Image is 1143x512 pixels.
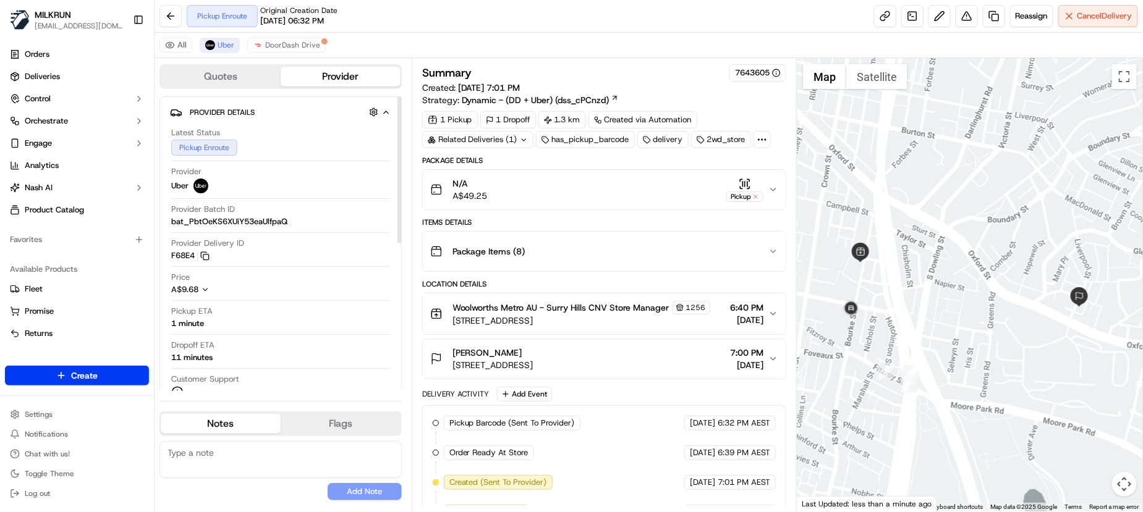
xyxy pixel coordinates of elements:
[422,131,533,148] div: Related Deliveries (1)
[422,389,490,399] div: Delivery Activity
[422,94,619,106] div: Strategy:
[930,503,983,511] button: Keyboard shortcuts
[730,359,763,371] span: [DATE]
[25,306,54,317] span: Promise
[726,178,763,202] button: Pickup
[171,204,235,215] span: Provider Batch ID
[990,503,1058,510] span: Map data ©2025 Google
[260,15,324,27] span: [DATE] 06:32 PM
[5,445,149,463] button: Chat with us!
[25,409,53,419] span: Settings
[903,365,919,381] div: 4
[171,352,213,363] div: 11 minutes
[901,377,917,393] div: 2
[453,245,525,258] span: Package Items ( 8 )
[25,489,50,498] span: Log out
[449,418,575,429] span: Pickup Barcode (Sent To Provider)
[718,447,770,458] span: 6:39 PM AEST
[422,156,787,166] div: Package Details
[171,272,190,283] span: Price
[5,426,149,443] button: Notifications
[453,314,710,327] span: [STREET_ADDRESS]
[846,64,907,89] button: Show satellite imagery
[71,369,98,382] span: Create
[5,178,149,198] button: Nash AI
[637,131,689,148] div: delivery
[449,447,529,458] span: Order Ready At Store
[730,346,763,359] span: 7:00 PM
[800,495,841,511] a: Open this area in Google Maps (opens a new window)
[735,67,781,78] button: 7643605
[170,102,391,122] button: Provider Details
[25,449,70,459] span: Chat with us!
[5,485,149,502] button: Log out
[159,38,192,52] button: All
[497,387,552,401] button: Add Event
[171,374,239,385] span: Customer Support
[5,67,149,86] a: Deliveries
[171,127,220,138] span: Latest Status
[1112,64,1137,89] button: Toggle fullscreen view
[190,107,255,117] span: Provider Details
[25,138,52,149] span: Engage
[171,340,215,351] span: Dropoff ETA
[1010,5,1053,27] button: Reassign
[803,64,846,89] button: Show street map
[690,477,715,488] span: [DATE]
[10,283,144,295] a: Fleet
[5,406,149,423] button: Settings
[730,301,763,314] span: 6:40 PM
[453,346,522,359] span: [PERSON_NAME]
[193,178,208,193] img: uber-new-logo.jpeg
[25,204,84,216] span: Product Catalog
[480,111,536,128] div: 1 Dropoff
[5,465,149,482] button: Toggle Theme
[5,324,149,343] button: Returns
[453,301,669,314] span: Woolworths Metro AU - Surry Hills CNV Store Manager
[281,67,401,86] button: Provider
[5,5,128,35] button: MILKRUNMILKRUN[EMAIL_ADDRESS][DOMAIN_NAME]
[1016,10,1048,22] span: Reassign
[462,94,619,106] a: Dynamic - (DD + Uber) (dss_cPCnzd)
[205,40,215,50] img: uber-new-logo.jpeg
[161,67,281,86] button: Quotes
[5,133,149,153] button: Engage
[422,217,787,227] div: Items Details
[5,89,149,109] button: Control
[200,38,240,52] button: Uber
[171,180,189,191] span: Uber
[25,469,74,479] span: Toggle Theme
[423,293,786,334] button: Woolworths Metro AU - Surry Hills CNV Store Manager1256[STREET_ADDRESS]6:40 PM[DATE]
[536,131,635,148] div: has_pickup_barcode
[5,259,149,279] div: Available Products
[35,9,71,21] span: MILKRUN
[25,283,43,295] span: Fleet
[422,67,472,78] h3: Summary
[171,166,202,177] span: Provider
[1058,5,1138,27] button: CancelDelivery
[25,93,51,104] span: Control
[5,301,149,321] button: Promise
[453,190,488,202] span: A$49.25
[423,232,786,271] button: Package Items (8)
[800,495,841,511] img: Google
[5,111,149,131] button: Orchestrate
[878,363,894,379] div: 5
[171,318,204,329] div: 1 minute
[10,328,144,339] a: Returns
[161,414,281,434] button: Notes
[171,250,210,261] button: F68E4
[5,44,149,64] a: Orders
[25,160,59,171] span: Analytics
[25,182,53,193] span: Nash AI
[458,82,521,93] span: [DATE] 7:01 PM
[690,418,715,429] span: [DATE]
[171,306,213,317] span: Pickup ETA
[588,111,697,128] a: Created via Automation
[718,477,770,488] span: 7:01 PM AEST
[690,447,715,458] span: [DATE]
[686,303,706,313] span: 1256
[281,414,401,434] button: Flags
